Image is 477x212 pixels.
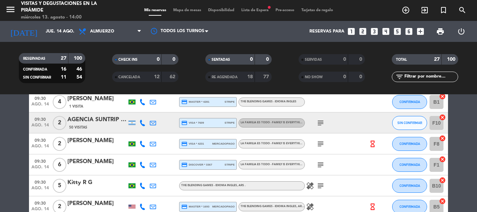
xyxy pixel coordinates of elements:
[212,58,230,61] span: SENTADAS
[53,158,66,172] span: 6
[241,100,296,103] span: The Blending Games - Idioma Ingles
[67,115,127,124] div: AGENCIA SUNTRIP - [PERSON_NAME] x 2
[181,162,212,168] span: Discover * 3367
[76,67,83,72] strong: 46
[173,57,177,62] strong: 0
[67,136,127,145] div: [PERSON_NAME]
[23,57,45,60] span: RESERVADAS
[170,74,177,79] strong: 62
[76,75,83,80] strong: 54
[439,156,446,163] i: cancel
[316,182,325,190] i: subject
[359,57,364,62] strong: 0
[53,137,66,151] span: 2
[370,27,379,36] i: looks_3
[436,27,445,36] span: print
[457,27,465,36] i: power_settings_new
[309,29,344,34] span: Reservas para
[305,75,323,79] span: NO SHOW
[31,102,49,110] span: ago. 14
[31,144,49,152] span: ago. 14
[53,95,66,109] span: 4
[392,95,427,109] button: CONFIRMADA
[392,116,427,130] button: SIN CONFIRMAR
[399,100,420,104] span: CONFIRMADA
[305,58,322,61] span: SERVIDAS
[267,5,271,9] span: fiber_manual_record
[181,99,210,105] span: master * 4281
[347,27,356,36] i: looks_one
[212,141,235,146] span: mercadopago
[439,135,446,142] i: cancel
[399,163,420,167] span: CONFIRMADA
[61,67,66,72] strong: 16
[316,140,325,148] i: subject
[5,4,16,15] i: menu
[358,27,367,36] i: looks_two
[181,184,245,187] span: The Blending Games - Idioma Ingles
[392,179,427,193] button: CONFIRMADA
[181,204,210,210] span: master * 1693
[439,93,446,100] i: cancel
[369,203,376,211] i: hourglass_empty
[181,141,204,147] span: visa * 4231
[157,57,160,62] strong: 0
[397,121,422,125] span: SIN CONFIRMAR
[141,8,170,12] span: Mis reservas
[306,203,314,211] i: healing
[416,27,425,36] i: add_box
[53,179,66,193] span: 5
[181,99,188,105] i: credit_card
[395,73,404,81] i: filter_list
[67,178,127,187] div: Kitty R G
[205,8,238,12] span: Disponibilidad
[343,57,346,62] strong: 0
[31,94,49,102] span: 09:30
[31,157,49,165] span: 09:30
[247,74,253,79] strong: 18
[23,76,51,79] span: SIN CONFIRMAR
[31,199,49,207] span: 09:30
[69,125,87,130] span: 50 Visitas
[31,123,49,131] span: ago. 14
[181,204,188,210] i: credit_card
[404,73,458,81] input: Filtrar por nombre...
[31,186,49,194] span: ago. 14
[241,163,318,166] span: La Familia es Todo - Family is Everything Español
[212,204,235,209] span: mercadopago
[266,57,270,62] strong: 0
[154,74,160,79] strong: 12
[118,58,138,61] span: CHECK INS
[90,29,114,34] span: Almuerzo
[316,161,325,169] i: subject
[53,116,66,130] span: 2
[263,74,270,79] strong: 77
[181,141,188,147] i: credit_card
[396,58,407,61] span: TOTAL
[250,57,253,62] strong: 0
[225,120,235,125] span: stripe
[238,8,272,12] span: Lista de Espera
[434,57,440,62] strong: 27
[5,4,16,17] button: menu
[31,136,49,144] span: 09:30
[404,27,413,36] i: looks_6
[359,74,364,79] strong: 0
[241,205,305,208] span: The Blending Games - Idioma Ingles
[5,24,42,39] i: [DATE]
[343,74,346,79] strong: 0
[451,21,472,42] div: LOG OUT
[21,0,114,14] div: Visitas y degustaciones en La Pirámide
[369,140,376,148] i: hourglass_empty
[170,8,205,12] span: Mapa de mesas
[69,104,83,109] span: 1 Visita
[181,120,188,126] i: credit_card
[241,142,326,145] span: La Familia es Todo - Family is Everything Español
[439,6,448,14] i: turned_in_not
[61,75,66,80] strong: 11
[393,27,402,36] i: looks_5
[420,6,429,14] i: exit_to_app
[241,121,318,124] span: La Familia es Todo - Family is Everything Español
[316,119,325,127] i: subject
[306,182,314,190] i: healing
